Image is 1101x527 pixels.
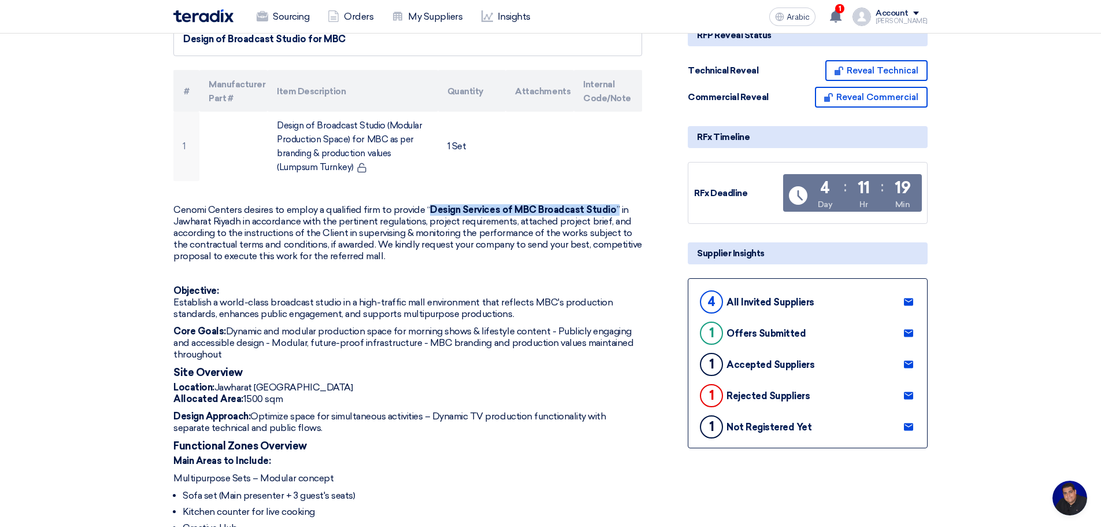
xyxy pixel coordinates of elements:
font: Manufacturer Part # [209,79,265,104]
a: Open chat [1052,481,1087,515]
font: Hr [859,200,868,209]
font: 4 [707,294,716,309]
font: Internal Code/Note [583,79,631,104]
font: Kitchen counter for live cooking [183,506,315,517]
font: Not Registered Yet [726,422,811,433]
font: Item Description [277,86,346,97]
font: Design of Broadcast Studio for MBC [183,34,346,45]
font: Establish a world-class broadcast studio in a high-traffic mall environment that reflects MBC's p... [173,297,613,319]
font: ” in Jawharat Riyadh in accordance with the pertinent regulations, project requirements, attached... [173,204,642,261]
font: RFx Timeline [697,132,750,142]
font: Optimize space for simultaneous activities – Dynamic TV production functionality with separate te... [173,411,606,433]
font: Main Areas to Include: [173,455,270,466]
font: : [881,178,884,195]
font: Design Approach: [173,411,250,422]
font: 1500 sqm [243,393,283,404]
font: Arabic [787,12,810,22]
font: Site Overview [173,366,243,379]
font: Commercial Reveal [688,92,769,102]
font: All Invited Suppliers [726,297,814,308]
font: Objective: [173,285,218,296]
font: 11 [858,178,870,197]
font: Account [876,8,909,18]
button: Arabic [769,8,815,26]
font: Dynamic and modular production space for morning shows & lifestyle content - Publicly engaging an... [173,326,633,360]
font: : [844,178,847,195]
font: 1 [709,388,714,403]
font: 19 [895,178,910,197]
font: Core Goals: [173,326,226,337]
img: profile_test.png [852,8,871,26]
font: Supplier Insights [697,248,765,259]
font: 1 [709,356,714,372]
font: Orders [344,11,373,22]
button: Reveal Commercial [815,87,928,108]
font: 1 [839,5,841,13]
font: Design Services of MBC Broadcast Studio [430,204,616,215]
font: Reveal Commercial [836,92,918,102]
font: Sourcing [273,11,309,22]
font: RFP Reveal Status [697,30,772,40]
font: 1 [183,141,186,152]
a: Sourcing [247,4,318,30]
font: 1 [709,419,714,434]
img: Teradix logo [173,9,233,23]
font: Insights [498,11,531,22]
button: Reveal Technical [825,60,928,81]
font: Functional Zones Overview [173,440,307,452]
font: Jawharat [GEOGRAPHIC_DATA] [214,382,353,393]
font: # [184,86,190,97]
font: 1 Set [447,141,466,152]
font: Attachments [515,86,570,97]
font: Multipurpose Sets – Modular concept [173,473,333,484]
a: Insights [472,4,540,30]
font: 1 [709,325,714,341]
font: Quantity [447,86,484,97]
font: Accepted Suppliers [726,359,814,370]
font: My Suppliers [408,11,462,22]
a: Orders [318,4,383,30]
font: Technical Reveal [688,65,758,76]
a: My Suppliers [383,4,472,30]
font: [PERSON_NAME] [876,17,928,25]
font: Design of Broadcast Studio (Modular Production Space) for MBC as per branding & production values... [277,120,422,172]
font: Rejected Suppliers [726,390,810,401]
font: Min [895,200,910,209]
font: Sofa set (Main presenter + 3 guest's seats) [183,490,355,501]
font: Reveal Technical [847,65,918,76]
font: Offers Submitted [726,328,806,339]
font: Location: [173,382,214,393]
font: RFx Deadline [694,188,747,198]
font: Allocated Area: [173,393,243,404]
font: Day [818,200,833,209]
font: Cenomi Centers desires to employ a qualified firm to provide “ [173,204,430,215]
font: 4 [820,178,830,197]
